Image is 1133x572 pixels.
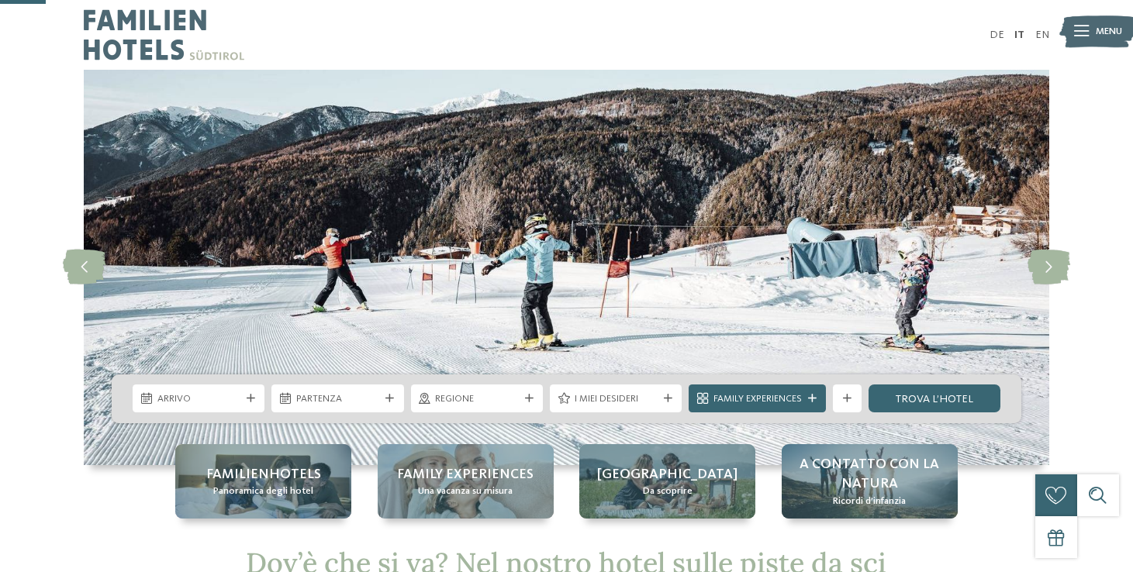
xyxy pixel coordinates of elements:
[782,444,958,519] a: Hotel sulle piste da sci per bambini: divertimento senza confini A contatto con la natura Ricordi...
[213,484,313,498] span: Panoramica degli hotel
[833,494,906,508] span: Ricordi d’infanzia
[378,444,554,519] a: Hotel sulle piste da sci per bambini: divertimento senza confini Family experiences Una vacanza s...
[435,392,518,406] span: Regione
[397,465,534,484] span: Family experiences
[579,444,755,519] a: Hotel sulle piste da sci per bambini: divertimento senza confini [GEOGRAPHIC_DATA] Da scoprire
[796,455,944,494] span: A contatto con la natura
[1014,29,1024,40] a: IT
[157,392,240,406] span: Arrivo
[713,392,802,406] span: Family Experiences
[175,444,351,519] a: Hotel sulle piste da sci per bambini: divertimento senza confini Familienhotels Panoramica degli ...
[418,484,513,498] span: Una vacanza su misura
[1096,25,1122,39] span: Menu
[206,465,321,484] span: Familienhotels
[643,484,693,498] span: Da scoprire
[296,392,379,406] span: Partenza
[575,392,658,406] span: I miei desideri
[869,384,1000,412] a: trova l’hotel
[84,70,1049,465] img: Hotel sulle piste da sci per bambini: divertimento senza confini
[597,465,737,484] span: [GEOGRAPHIC_DATA]
[990,29,1004,40] a: DE
[1035,29,1049,40] a: EN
